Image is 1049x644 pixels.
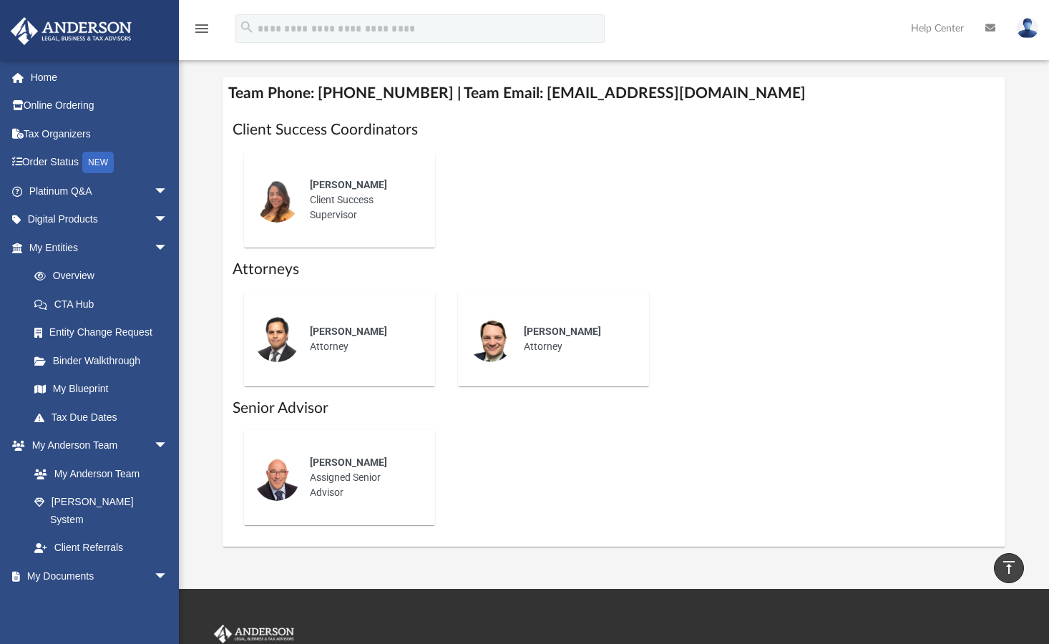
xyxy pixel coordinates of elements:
img: thumbnail [254,316,300,362]
a: Platinum Q&Aarrow_drop_down [10,177,190,205]
a: Box [20,590,175,619]
span: [PERSON_NAME] [310,326,387,337]
a: Binder Walkthrough [20,346,190,375]
span: arrow_drop_down [154,177,182,206]
img: Anderson Advisors Platinum Portal [211,625,297,643]
a: Online Ordering [10,92,190,120]
a: Tax Organizers [10,119,190,148]
a: My Blueprint [20,375,182,404]
a: vertical_align_top [994,553,1024,583]
a: Overview [20,262,190,291]
a: Tax Due Dates [20,403,190,431]
span: arrow_drop_down [154,562,182,591]
img: User Pic [1017,18,1038,39]
span: [PERSON_NAME] [310,179,387,190]
img: Anderson Advisors Platinum Portal [6,17,136,45]
div: NEW [82,152,114,173]
h1: Senior Advisor [233,398,995,419]
span: arrow_drop_down [154,205,182,235]
i: menu [193,20,210,37]
div: Attorney [514,314,639,364]
a: Digital Productsarrow_drop_down [10,205,190,234]
img: thumbnail [254,455,300,501]
a: menu [193,27,210,37]
a: Home [10,63,190,92]
img: thumbnail [468,316,514,362]
a: My Anderson Team [20,459,175,488]
a: CTA Hub [20,290,190,318]
h1: Client Success Coordinators [233,119,995,140]
a: Entity Change Request [20,318,190,347]
i: search [239,19,255,35]
div: Client Success Supervisor [300,167,425,233]
span: [PERSON_NAME] [524,326,601,337]
a: My Documentsarrow_drop_down [10,562,182,590]
img: thumbnail [254,177,300,223]
a: Client Referrals [20,534,182,562]
a: My Anderson Teamarrow_drop_down [10,431,182,460]
span: arrow_drop_down [154,233,182,263]
span: [PERSON_NAME] [310,457,387,468]
a: My Entitiesarrow_drop_down [10,233,190,262]
h1: Attorneys [233,259,995,280]
h4: Team Phone: [PHONE_NUMBER] | Team Email: [EMAIL_ADDRESS][DOMAIN_NAME] [223,77,1005,109]
span: arrow_drop_down [154,431,182,461]
i: vertical_align_top [1000,559,1018,576]
div: Assigned Senior Advisor [300,445,425,510]
a: Order StatusNEW [10,148,190,177]
a: [PERSON_NAME] System [20,488,182,534]
div: Attorney [300,314,425,364]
